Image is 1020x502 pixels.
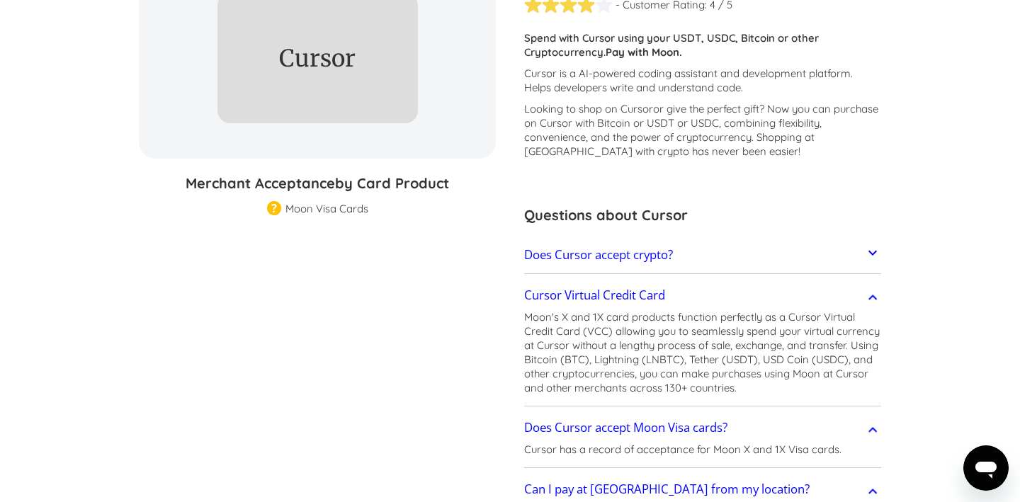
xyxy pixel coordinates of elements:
div: Cursor [237,46,397,71]
h3: Merchant Acceptance [139,173,496,194]
h2: Can I pay at [GEOGRAPHIC_DATA] from my location? [524,482,810,496]
p: Cursor has a record of acceptance for Moon X and 1X Visa cards. [524,443,841,457]
p: Cursor is a AI-powered coding assistant and development platform. Helps developers write and unde... [524,67,881,95]
h3: Questions about Cursor [524,205,881,226]
span: or give the perfect gift [653,102,759,115]
strong: Pay with Moon. [606,45,682,59]
h2: Cursor Virtual Credit Card [524,288,665,302]
h2: Does Cursor accept Moon Visa cards? [524,421,727,435]
span: by Card Product [335,174,449,192]
iframe: Button to launch messaging window [963,445,1009,491]
div: Moon Visa Cards [285,202,368,216]
p: Looking to shop on Cursor ? Now you can purchase on Cursor with Bitcoin or USDT or USDC, combinin... [524,102,881,159]
h2: Does Cursor accept crypto? [524,248,673,262]
p: Moon's X and 1X card products function perfectly as a Cursor Virtual Credit Card (VCC) allowing y... [524,310,881,395]
p: Spend with Cursor using your USDT, USDC, Bitcoin or other Cryptocurrency. [524,31,881,59]
a: Cursor Virtual Credit Card [524,280,881,310]
a: Does Cursor accept Moon Visa cards? [524,413,881,443]
a: Does Cursor accept crypto? [524,240,881,270]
